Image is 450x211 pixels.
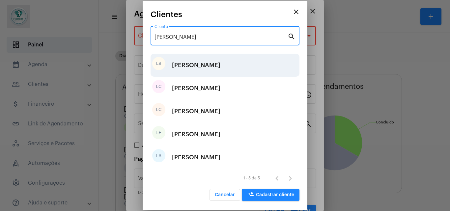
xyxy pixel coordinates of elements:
[152,149,165,162] div: LS
[243,176,260,180] div: 1 - 5 de 5
[270,171,284,185] button: Página anterior
[210,189,240,201] button: Cancelar
[172,101,220,121] div: [PERSON_NAME]
[284,171,297,185] button: Próxima página
[172,78,220,98] div: [PERSON_NAME]
[247,191,255,199] mat-icon: person_add
[152,126,165,139] div: LF
[151,10,182,19] span: Clientes
[215,193,235,197] span: Cancelar
[155,34,288,40] input: Pesquisar cliente
[152,57,165,70] div: LB
[172,147,220,167] div: [PERSON_NAME]
[152,103,165,116] div: LC
[292,8,300,16] mat-icon: close
[242,189,299,201] button: Cadastrar cliente
[288,32,295,40] mat-icon: search
[152,80,165,93] div: LC
[172,55,220,75] div: [PERSON_NAME]
[172,124,220,144] div: [PERSON_NAME]
[247,193,294,197] span: Cadastrar cliente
